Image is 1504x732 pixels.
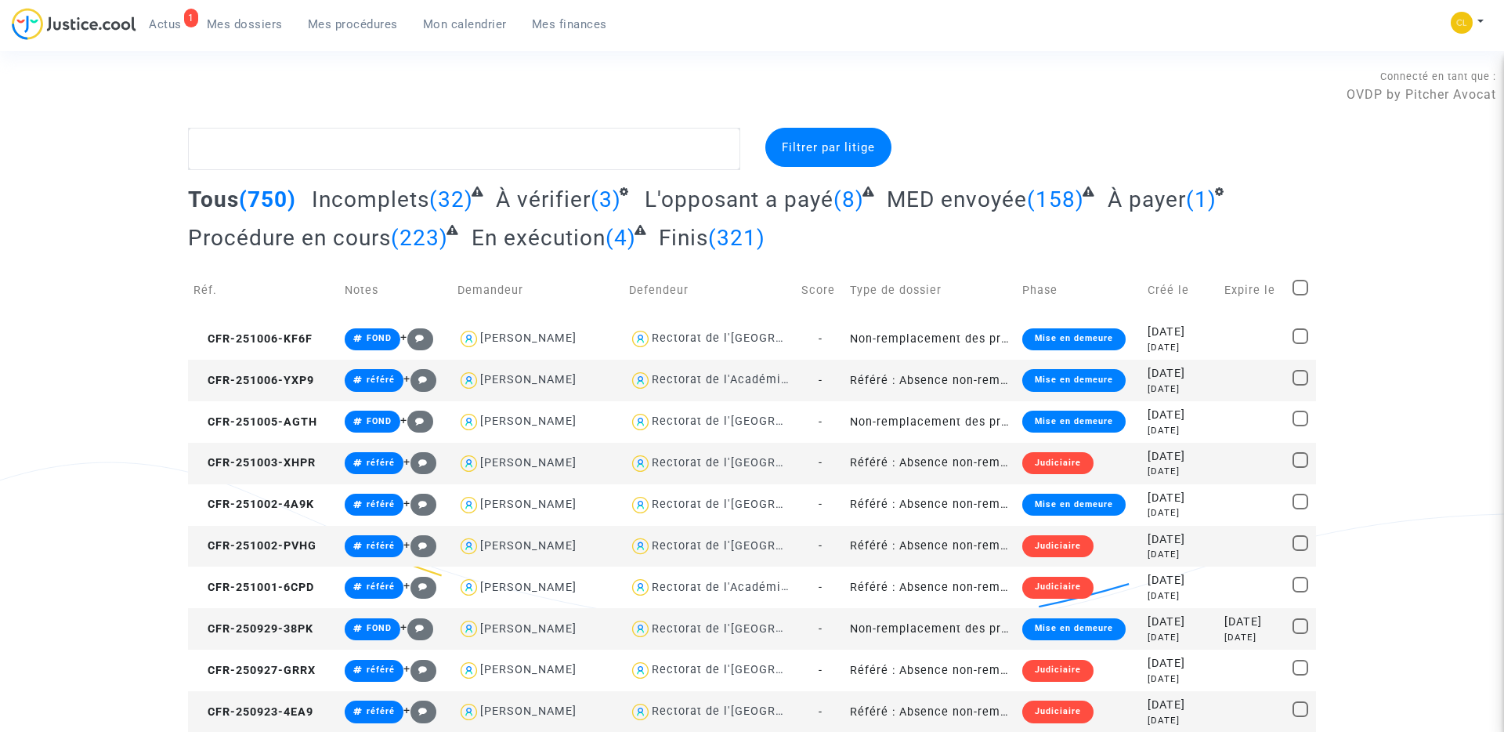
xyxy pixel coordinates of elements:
[1148,382,1213,396] div: [DATE]
[629,411,652,433] img: icon-user.svg
[1148,572,1213,589] div: [DATE]
[1148,655,1213,672] div: [DATE]
[1224,631,1282,644] div: [DATE]
[193,415,317,429] span: CFR-251005-AGTH
[819,332,822,346] span: -
[480,456,577,469] div: [PERSON_NAME]
[1148,714,1213,727] div: [DATE]
[652,622,851,636] div: Rectorat de l'[GEOGRAPHIC_DATA]
[629,452,652,475] img: icon-user.svg
[1380,71,1496,82] span: Connecté en tant que :
[193,664,316,677] span: CFR-250927-GRRX
[367,582,395,592] span: référé
[1148,631,1213,644] div: [DATE]
[239,187,296,212] span: (750)
[645,187,833,212] span: L'opposant a payé
[1148,324,1213,341] div: [DATE]
[652,415,851,428] div: Rectorat de l'[GEOGRAPHIC_DATA]
[519,13,620,36] a: Mes finances
[844,263,1016,318] td: Type de dossier
[136,13,194,36] a: 1Actus
[1148,490,1213,507] div: [DATE]
[457,494,480,516] img: icon-user.svg
[480,415,577,428] div: [PERSON_NAME]
[1451,12,1473,34] img: f0b917ab549025eb3af43f3c4438ad5d
[400,331,434,344] span: +
[193,581,314,594] span: CFR-251001-6CPD
[652,663,851,676] div: Rectorat de l'[GEOGRAPHIC_DATA]
[403,372,437,386] span: +
[1148,365,1213,382] div: [DATE]
[480,705,577,718] div: [PERSON_NAME]
[844,484,1016,526] td: Référé : Absence non-remplacée de professeur depuis plus de 15 jours
[457,659,480,682] img: icon-user.svg
[480,373,577,386] div: [PERSON_NAME]
[819,664,822,677] span: -
[480,332,577,345] div: [PERSON_NAME]
[844,443,1016,484] td: Référé : Absence non-remplacée de professeur depuis plus de 15 jours
[1108,187,1186,212] span: À payer
[188,263,339,318] td: Réf.
[629,494,652,516] img: icon-user.svg
[652,332,851,345] div: Rectorat de l'[GEOGRAPHIC_DATA]
[410,13,519,36] a: Mon calendrier
[400,621,434,634] span: +
[652,373,862,386] div: Rectorat de l'Académie de Grenoble
[400,414,434,427] span: +
[480,663,577,676] div: [PERSON_NAME]
[480,622,577,636] div: [PERSON_NAME]
[312,187,429,212] span: Incomplets
[452,263,624,318] td: Demandeur
[652,498,851,511] div: Rectorat de l'[GEOGRAPHIC_DATA]
[457,701,480,723] img: icon-user.svg
[367,665,395,675] span: référé
[1142,263,1219,318] td: Créé le
[844,526,1016,567] td: Référé : Absence non-remplacée de professeur depuis plus de 15 jours
[819,374,822,387] span: -
[193,456,316,469] span: CFR-251003-XHPR
[1022,452,1094,474] div: Judiciaire
[308,17,398,31] span: Mes procédures
[887,187,1027,212] span: MED envoyée
[193,498,314,511] span: CFR-251002-4A9K
[1148,531,1213,549] div: [DATE]
[532,17,607,31] span: Mes finances
[1148,697,1213,714] div: [DATE]
[1148,448,1213,466] div: [DATE]
[457,369,480,392] img: icon-user.svg
[1148,614,1213,631] div: [DATE]
[403,704,437,717] span: +
[457,618,480,640] img: icon-user.svg
[1022,411,1126,433] div: Mise en demeure
[652,539,851,553] div: Rectorat de l'[GEOGRAPHIC_DATA]
[819,622,822,636] span: -
[1148,506,1213,520] div: [DATE]
[1022,701,1094,723] div: Judiciaire
[1027,187,1084,212] span: (158)
[629,328,652,350] img: icon-user.svg
[782,140,875,154] span: Filtrer par litige
[496,187,591,212] span: À vérifier
[339,263,452,318] td: Notes
[457,328,480,350] img: icon-user.svg
[1022,577,1094,599] div: Judiciaire
[403,662,437,676] span: +
[1148,407,1213,424] div: [DATE]
[629,535,652,558] img: icon-user.svg
[844,650,1016,691] td: Référé : Absence non-remplacée de professeur depuis plus de 15 jours
[659,225,708,251] span: Finis
[819,498,822,511] span: -
[207,17,283,31] span: Mes dossiers
[844,318,1016,360] td: Non-remplacement des professeurs/enseignants absents
[819,415,822,429] span: -
[844,608,1016,650] td: Non-remplacement des professeurs/enseignants absents
[629,701,652,723] img: icon-user.svg
[184,9,198,27] div: 1
[457,535,480,558] img: icon-user.svg
[796,263,845,318] td: Score
[819,581,822,594] span: -
[367,499,395,509] span: référé
[149,17,182,31] span: Actus
[624,263,795,318] td: Defendeur
[193,374,314,387] span: CFR-251006-YXP9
